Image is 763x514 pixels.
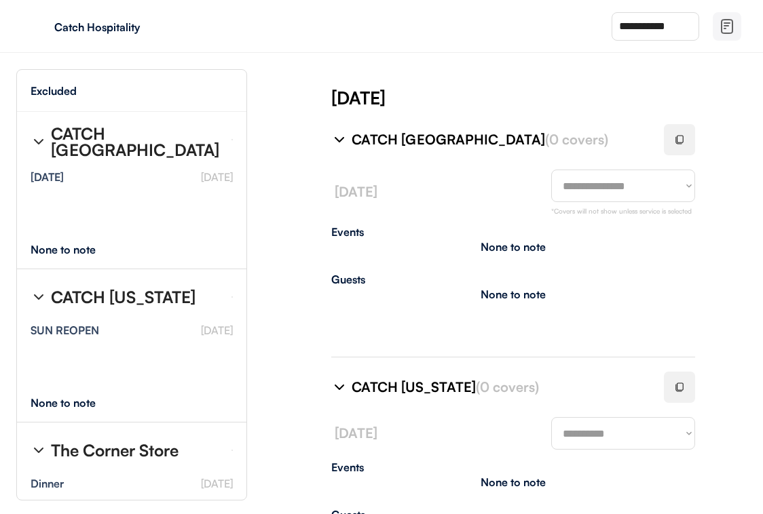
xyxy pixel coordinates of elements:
div: Dinner [31,478,64,489]
div: Events [331,226,695,237]
div: Excluded [31,85,77,96]
font: [DATE] [335,424,377,441]
font: [DATE] [201,170,233,184]
div: Guests [331,274,695,285]
div: None to note [481,241,546,252]
div: [DATE] [331,85,763,110]
font: (0 covers) [476,378,539,395]
font: [DATE] [335,183,377,200]
img: file-02.svg [719,18,735,35]
div: SUN REOPEN [31,325,99,336]
div: None to note [481,477,546,488]
div: None to note [31,397,121,408]
img: chevron-right%20%281%29.svg [331,379,348,395]
img: chevron-right%20%281%29.svg [31,442,47,458]
div: The Corner Store [51,442,179,458]
font: [DATE] [201,323,233,337]
div: Events [331,462,695,473]
img: chevron-right%20%281%29.svg [31,134,47,150]
font: (0 covers) [545,131,608,148]
img: yH5BAEAAAAALAAAAAABAAEAAAIBRAA7 [27,16,49,37]
font: [DATE] [201,477,233,490]
div: CATCH [US_STATE] [51,289,196,305]
div: None to note [481,289,546,300]
div: None to note [31,244,121,255]
div: Catch Hospitality [54,22,225,33]
div: [DATE] [31,172,64,182]
div: CATCH [GEOGRAPHIC_DATA] [352,130,648,149]
img: chevron-right%20%281%29.svg [31,289,47,305]
div: CATCH [GEOGRAPHIC_DATA] [51,125,221,158]
div: CATCH [US_STATE] [352,378,648,397]
font: *Covers will not show unless service is selected [551,207,692,215]
img: chevron-right%20%281%29.svg [331,132,348,148]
